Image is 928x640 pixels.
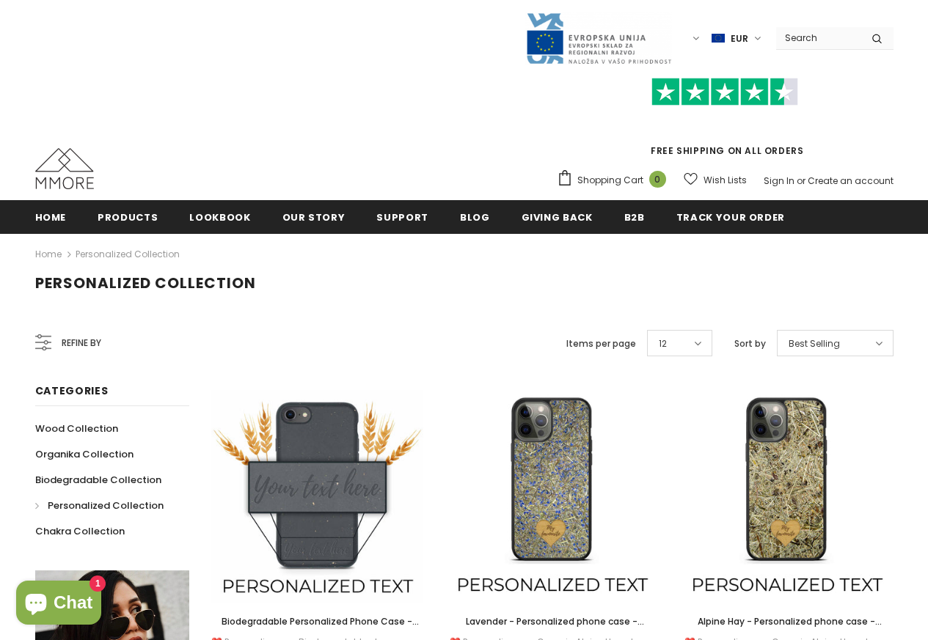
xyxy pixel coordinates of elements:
span: Personalized Collection [35,273,256,293]
a: Personalized Collection [35,493,164,518]
a: B2B [624,200,645,233]
iframe: Customer reviews powered by Trustpilot [557,106,894,144]
span: or [797,174,805,187]
span: Biodegradable Collection [35,473,161,487]
span: EUR [731,32,748,46]
label: Items per page [566,336,636,351]
img: Trust Pilot Stars [651,78,798,106]
a: Biodegradable Collection [35,467,161,493]
inbox-online-store-chat: Shopify online store chat [12,581,106,628]
input: Search Site [776,27,861,48]
span: B2B [624,210,645,224]
a: Alpine Hay - Personalized phone case - Personalized gift [681,614,894,630]
span: Blog [460,210,490,224]
span: Best Selling [789,336,840,351]
img: MMORE Cases [35,148,94,189]
span: 12 [659,336,667,351]
a: Home [35,200,67,233]
span: FREE SHIPPING ON ALL ORDERS [557,84,894,157]
img: Javni Razpis [525,12,672,65]
span: Refine by [62,335,101,351]
span: Personalized Collection [48,499,164,512]
a: Blog [460,200,490,233]
a: Giving back [522,200,593,233]
span: Our Story [282,210,346,224]
span: Categories [35,383,109,398]
span: Track your order [676,210,785,224]
span: Organika Collection [35,447,134,461]
span: support [376,210,428,224]
span: Shopping Cart [577,173,643,188]
a: Create an account [808,174,894,187]
a: Lavender - Personalized phone case - Personalized gift [446,614,659,630]
a: Our Story [282,200,346,233]
a: Biodegradable Personalized Phone Case - Black [211,614,424,630]
label: Sort by [734,336,766,351]
a: Personalized Collection [76,248,180,260]
span: Home [35,210,67,224]
a: Sign In [764,174,794,187]
a: Javni Razpis [525,32,672,44]
span: Chakra Collection [35,524,125,538]
span: 0 [649,171,666,188]
span: Products [98,210,158,224]
a: Chakra Collection [35,518,125,544]
a: support [376,200,428,233]
span: Giving back [522,210,593,224]
a: Products [98,200,158,233]
a: Shopping Cart 0 [557,169,673,191]
span: Wood Collection [35,422,118,435]
a: Wish Lists [684,167,747,193]
a: Home [35,246,62,263]
a: Organika Collection [35,441,134,467]
a: Lookbook [189,200,250,233]
a: Track your order [676,200,785,233]
a: Wood Collection [35,416,118,441]
span: Wish Lists [704,173,747,188]
span: Lookbook [189,210,250,224]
